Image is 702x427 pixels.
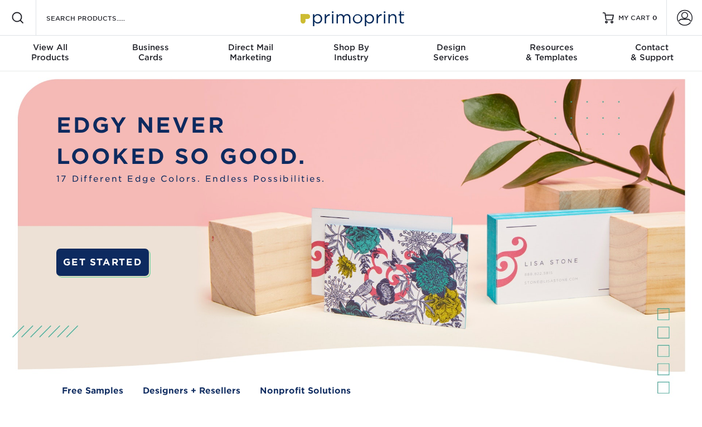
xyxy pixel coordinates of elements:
[201,36,301,71] a: Direct MailMarketing
[143,385,240,397] a: Designers + Resellers
[501,42,602,52] span: Resources
[56,110,326,142] p: EDGY NEVER
[56,141,326,173] p: LOOKED SO GOOD.
[100,42,201,52] span: Business
[56,249,149,276] a: GET STARTED
[602,36,702,71] a: Contact& Support
[301,36,401,71] a: Shop ByIndustry
[56,173,326,186] span: 17 Different Edge Colors. Endless Possibilities.
[602,42,702,52] span: Contact
[100,42,201,62] div: Cards
[602,42,702,62] div: & Support
[652,14,657,22] span: 0
[260,385,351,397] a: Nonprofit Solutions
[618,13,650,23] span: MY CART
[401,36,501,71] a: DesignServices
[45,11,154,25] input: SEARCH PRODUCTS.....
[301,42,401,62] div: Industry
[296,6,407,30] img: Primoprint
[201,42,301,52] span: Direct Mail
[501,36,602,71] a: Resources& Templates
[401,42,501,52] span: Design
[501,42,602,62] div: & Templates
[301,42,401,52] span: Shop By
[401,42,501,62] div: Services
[201,42,301,62] div: Marketing
[62,385,123,397] a: Free Samples
[100,36,201,71] a: BusinessCards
